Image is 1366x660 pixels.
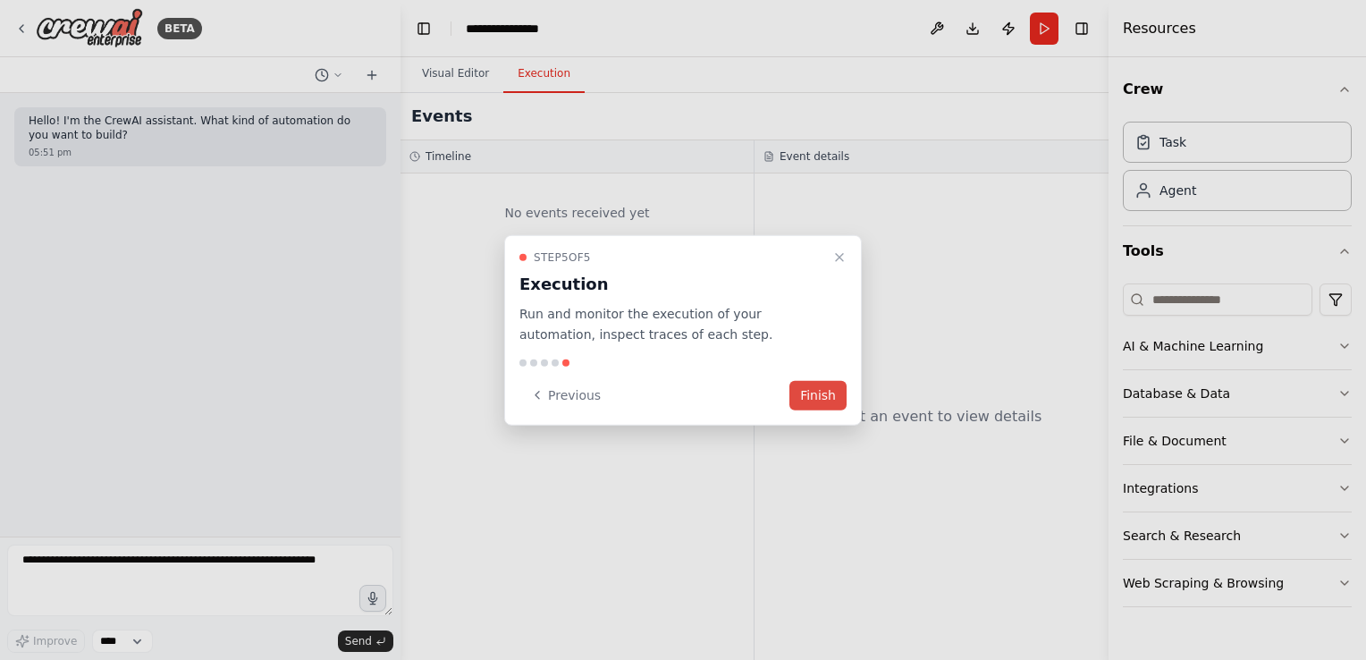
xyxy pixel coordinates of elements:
[519,272,825,297] h3: Execution
[411,16,436,41] button: Hide left sidebar
[534,250,591,265] span: Step 5 of 5
[829,247,850,268] button: Close walkthrough
[789,380,847,410] button: Finish
[519,304,825,345] p: Run and monitor the execution of your automation, inspect traces of each step.
[519,380,611,410] button: Previous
